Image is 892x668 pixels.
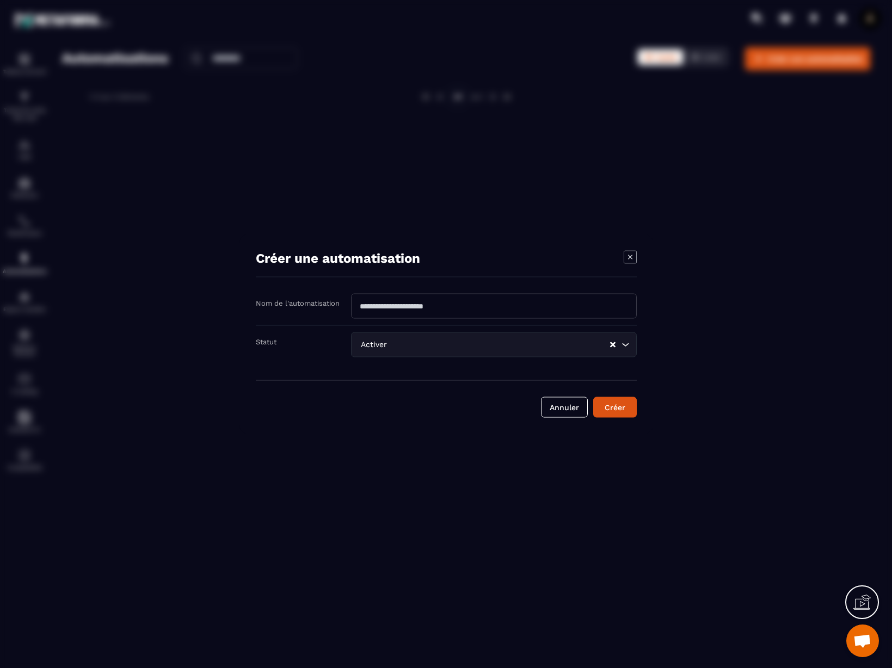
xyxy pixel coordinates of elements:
[593,397,637,418] button: Créer
[256,251,420,266] h4: Créer une automatisation
[541,397,588,418] button: Annuler
[846,624,879,657] div: Ouvrir le chat
[358,339,389,351] span: Activer
[351,332,637,357] div: Search for option
[610,341,616,349] button: Clear Selected
[256,338,276,346] label: Statut
[389,339,609,351] input: Search for option
[256,299,340,307] label: Nom de l'automatisation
